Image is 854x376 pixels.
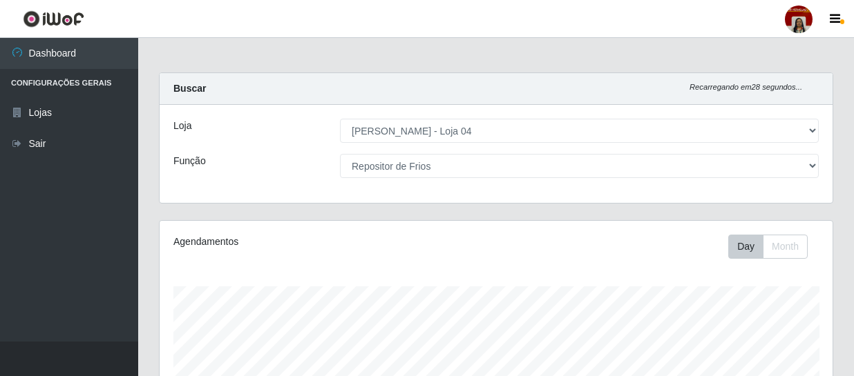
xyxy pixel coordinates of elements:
label: Loja [173,119,191,133]
img: CoreUI Logo [23,10,84,28]
strong: Buscar [173,83,206,94]
button: Month [763,235,808,259]
label: Função [173,154,206,168]
i: Recarregando em 28 segundos... [690,83,802,91]
div: Toolbar with button groups [728,235,819,259]
button: Day [728,235,763,259]
div: Agendamentos [173,235,430,249]
div: First group [728,235,808,259]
